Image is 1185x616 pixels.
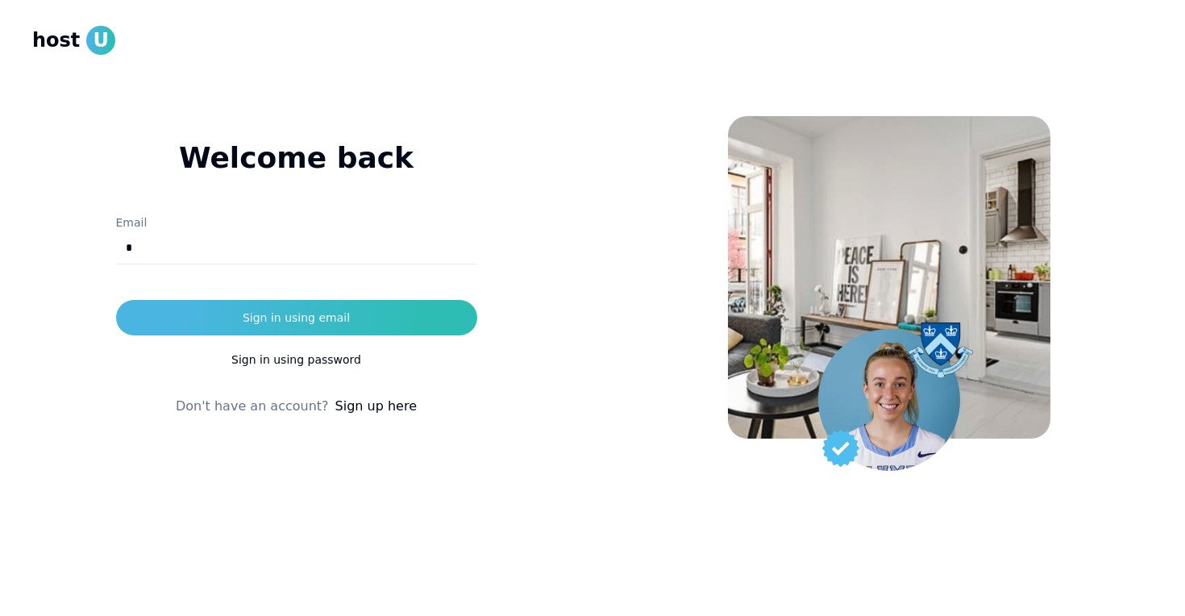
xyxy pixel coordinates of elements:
[32,27,80,53] span: host
[116,216,148,229] label: Email
[335,397,417,416] a: Sign up here
[116,342,477,377] button: Sign in using password
[728,116,1050,439] img: House Background
[908,323,973,378] img: Columbia university
[86,26,115,55] span: U
[176,397,329,416] span: Don't have an account?
[32,26,115,55] a: hostU
[243,310,350,326] div: Sign in using email
[818,329,960,471] img: Student
[116,142,477,174] h1: Welcome back
[116,300,477,335] button: Sign in using email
